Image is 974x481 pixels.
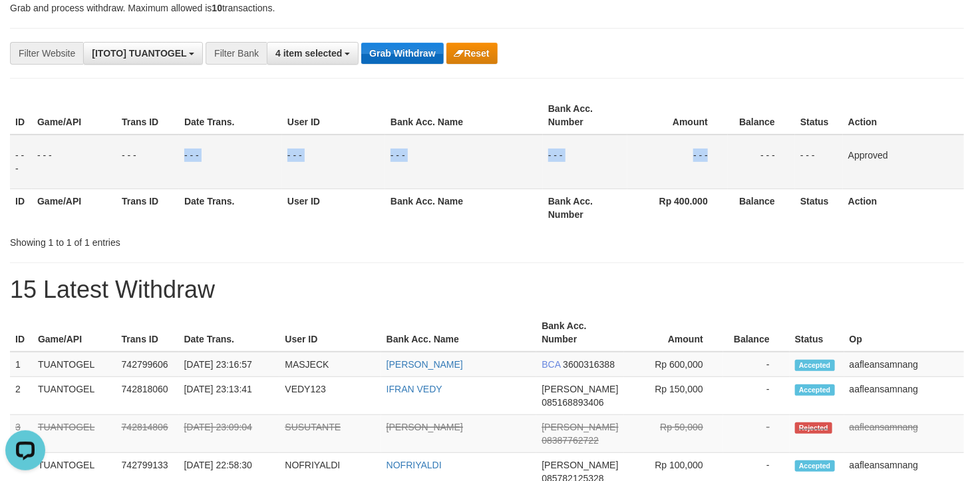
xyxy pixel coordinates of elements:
[10,97,32,135] th: ID
[32,189,116,227] th: Game/API
[179,97,282,135] th: Date Trans.
[282,135,385,189] td: - - -
[33,352,116,377] td: TUANTOGEL
[116,189,179,227] th: Trans ID
[10,352,33,377] td: 1
[543,97,627,135] th: Bank Acc. Number
[206,42,267,65] div: Filter Bank
[624,415,723,453] td: Rp 50,000
[361,43,443,64] button: Grab Withdraw
[279,377,381,415] td: VEDY123
[387,422,463,432] a: [PERSON_NAME]
[279,352,381,377] td: MASJECK
[33,377,116,415] td: TUANTOGEL
[381,314,537,352] th: Bank Acc. Name
[179,189,282,227] th: Date Trans.
[542,384,618,394] span: [PERSON_NAME]
[33,314,116,352] th: Game/API
[795,422,832,434] span: Rejected
[10,42,83,65] div: Filter Website
[385,135,543,189] td: - - -
[624,314,723,352] th: Amount
[267,42,359,65] button: 4 item selected
[795,384,835,396] span: Accepted
[728,97,795,135] th: Balance
[624,377,723,415] td: Rp 150,000
[279,415,381,453] td: SUSUTANTE
[179,314,280,352] th: Date Trans.
[10,314,33,352] th: ID
[536,314,623,352] th: Bank Acc. Number
[795,460,835,472] span: Accepted
[446,43,498,64] button: Reset
[179,415,280,453] td: [DATE] 23:09:04
[10,415,33,453] td: 3
[10,189,32,227] th: ID
[542,359,560,370] span: BCA
[542,397,603,408] span: Copy 085168893406 to clipboard
[843,135,964,189] td: Approved
[32,97,116,135] th: Game/API
[385,97,543,135] th: Bank Acc. Name
[728,189,795,227] th: Balance
[844,352,964,377] td: aafleansamnang
[10,377,33,415] td: 2
[116,314,179,352] th: Trans ID
[33,415,116,453] td: TUANTOGEL
[627,189,728,227] th: Rp 400.000
[795,189,843,227] th: Status
[844,415,964,453] td: aafleansamnang
[542,460,618,470] span: [PERSON_NAME]
[387,460,442,470] a: NOFRIYALDI
[627,97,728,135] th: Amount
[116,377,179,415] td: 742818060
[387,384,442,394] a: IFRAN VEDY
[83,42,203,65] button: [ITOTO] TUANTOGEL
[627,135,728,189] td: - - -
[844,377,964,415] td: aafleansamnang
[179,377,280,415] td: [DATE] 23:13:41
[10,135,32,189] td: - - -
[795,360,835,371] span: Accepted
[723,377,790,415] td: -
[844,314,964,352] th: Op
[543,189,627,227] th: Bank Acc. Number
[116,97,179,135] th: Trans ID
[116,415,179,453] td: 742814806
[275,48,342,59] span: 4 item selected
[10,231,396,249] div: Showing 1 to 1 of 1 entries
[843,97,964,135] th: Action
[843,189,964,227] th: Action
[385,189,543,227] th: Bank Acc. Name
[282,97,385,135] th: User ID
[795,135,843,189] td: - - -
[790,314,844,352] th: Status
[10,276,964,303] h1: 15 Latest Withdraw
[212,3,222,13] strong: 10
[542,435,599,446] span: Copy 08387762722 to clipboard
[32,135,116,189] td: - - -
[563,359,615,370] span: Copy 3600316388 to clipboard
[116,135,179,189] td: - - -
[795,97,843,135] th: Status
[624,352,723,377] td: Rp 600,000
[92,48,186,59] span: [ITOTO] TUANTOGEL
[728,135,795,189] td: - - -
[179,352,280,377] td: [DATE] 23:16:57
[179,135,282,189] td: - - -
[5,5,45,45] button: Open LiveChat chat widget
[116,352,179,377] td: 742799606
[279,314,381,352] th: User ID
[387,359,463,370] a: [PERSON_NAME]
[723,352,790,377] td: -
[542,422,618,432] span: [PERSON_NAME]
[543,135,627,189] td: - - -
[10,1,964,15] p: Grab and process withdraw. Maximum allowed is transactions.
[723,314,790,352] th: Balance
[282,189,385,227] th: User ID
[723,415,790,453] td: -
